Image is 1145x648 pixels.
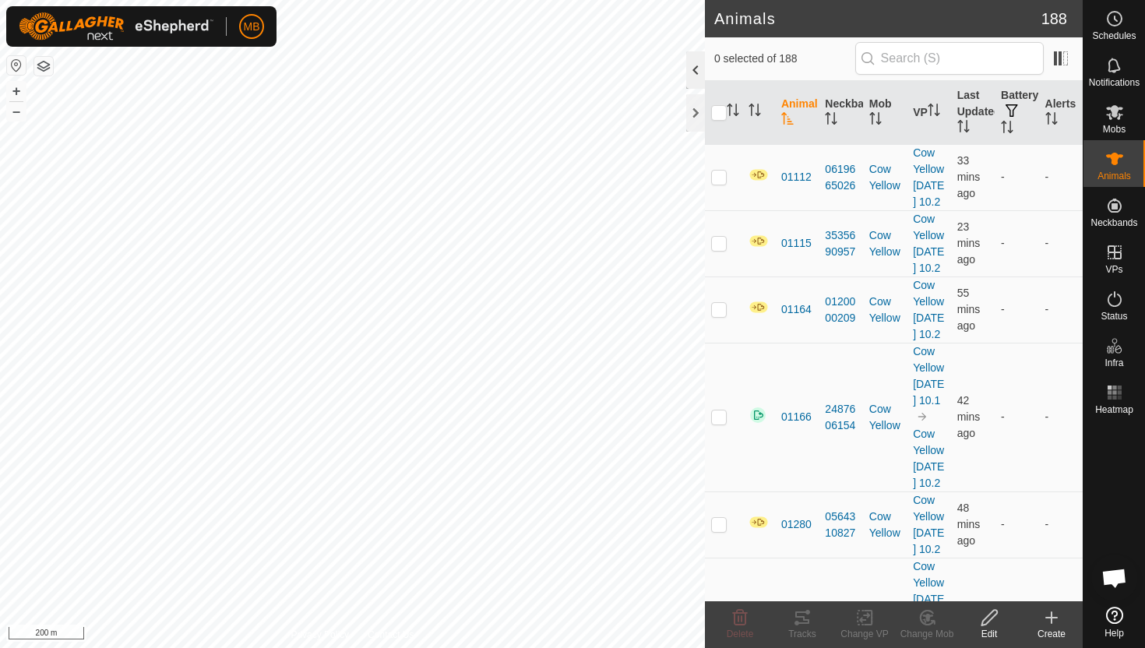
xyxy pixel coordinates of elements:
p-sorticon: Activate to sort [749,106,761,118]
td: - [995,491,1038,558]
th: Battery [995,81,1038,145]
div: Tracks [771,627,833,641]
div: 3535690957 [825,227,856,260]
div: 0564310827 [825,509,856,541]
span: Schedules [1092,31,1136,40]
input: Search (S) [855,42,1044,75]
th: Mob [863,81,907,145]
div: Cow Yellow [869,227,900,260]
span: 01166 [781,409,812,425]
span: Animals [1097,171,1131,181]
span: Mobs [1103,125,1126,134]
div: Change Mob [896,627,958,641]
span: Infra [1104,358,1123,368]
a: Cow Yellow [DATE] 10.2 [913,428,944,489]
a: Privacy Policy [291,628,349,642]
button: + [7,82,26,100]
span: 10 Oct 2025, 7:25 pm [957,220,981,266]
button: Map Layers [34,57,53,76]
td: - [1039,276,1083,343]
a: Cow Yellow [DATE] 10.2 [913,494,944,555]
th: VP [907,81,950,145]
span: 10 Oct 2025, 7:00 pm [957,502,981,547]
div: 2487606154 [825,401,856,434]
span: 01112 [781,169,812,185]
th: Neckband [819,81,862,145]
p-sorticon: Activate to sort [1001,123,1013,136]
div: Edit [958,627,1020,641]
p-sorticon: Activate to sort [1045,114,1058,127]
span: 01280 [781,516,812,533]
span: Neckbands [1090,218,1137,227]
th: Last Updated [951,81,995,145]
img: to [916,410,928,423]
span: 01115 [781,235,812,252]
p-sorticon: Activate to sort [957,122,970,135]
img: returning on [749,406,767,424]
img: In Progress [749,301,769,314]
a: Cow Yellow [DATE] 10.2 [913,213,944,274]
div: 0619665026 [825,161,856,194]
p-sorticon: Activate to sort [869,114,882,127]
span: Help [1104,629,1124,638]
a: Cow Yellow [DATE] 10.2 [913,146,944,208]
a: Contact Us [368,628,414,642]
button: – [7,102,26,121]
p-sorticon: Activate to sort [928,106,940,118]
div: Cow Yellow [869,161,900,194]
td: - [1039,210,1083,276]
span: Heatmap [1095,405,1133,414]
span: 10 Oct 2025, 7:15 pm [957,154,981,199]
span: 188 [1041,7,1067,30]
td: - [1039,343,1083,491]
div: Cow Yellow [869,294,900,326]
span: MB [244,19,260,35]
img: In Progress [749,516,769,529]
th: Animal [775,81,819,145]
a: Cow Yellow [DATE] 10.1 [913,560,944,622]
span: 0 selected of 188 [714,51,855,67]
span: Delete [727,629,754,639]
span: 10 Oct 2025, 6:52 pm [957,287,981,332]
td: - [1039,491,1083,558]
div: Change VP [833,627,896,641]
th: Alerts [1039,81,1083,145]
div: Open chat [1091,555,1138,601]
a: Cow Yellow [DATE] 10.1 [913,345,944,407]
td: - [995,343,1038,491]
span: Notifications [1089,78,1140,87]
span: 10 Oct 2025, 7:06 pm [957,394,981,439]
span: Status [1101,312,1127,321]
div: Create [1020,627,1083,641]
a: Cow Yellow [DATE] 10.2 [913,279,944,340]
div: Cow Yellow [869,509,900,541]
p-sorticon: Activate to sort [781,114,794,127]
img: In Progress [749,168,769,181]
img: In Progress [749,234,769,248]
p-sorticon: Activate to sort [825,114,837,127]
td: - [995,276,1038,343]
h2: Animals [714,9,1041,28]
a: Help [1083,600,1145,644]
span: 01164 [781,301,812,318]
td: - [1039,144,1083,210]
td: - [995,144,1038,210]
div: 0120000209 [825,294,856,326]
div: Cow Yellow [869,401,900,434]
button: Reset Map [7,56,26,75]
span: VPs [1105,265,1122,274]
img: Gallagher Logo [19,12,213,40]
p-sorticon: Activate to sort [727,106,739,118]
td: - [995,210,1038,276]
